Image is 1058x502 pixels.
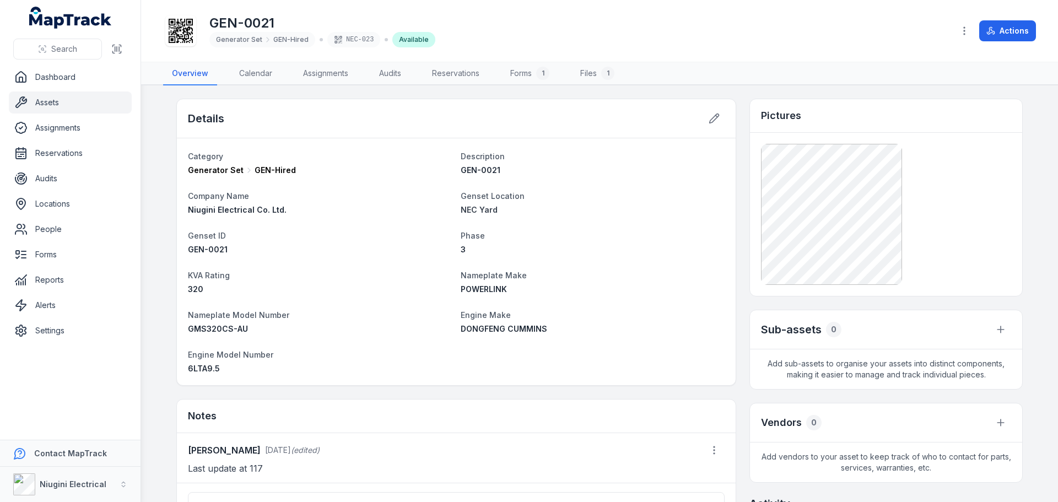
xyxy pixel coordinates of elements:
[761,415,802,430] h3: Vendors
[188,245,228,254] span: GEN-0021
[34,449,107,458] strong: Contact MapTrack
[370,62,410,85] a: Audits
[188,165,244,176] span: Generator Set
[163,62,217,85] a: Overview
[188,191,249,201] span: Company Name
[13,39,102,60] button: Search
[461,284,507,294] span: POWERLINK
[255,165,296,176] span: GEN-Hired
[9,193,132,215] a: Locations
[294,62,357,85] a: Assignments
[40,479,106,489] strong: Niugini Electrical
[461,245,466,254] span: 3
[51,44,77,55] span: Search
[209,14,435,32] h1: GEN-0021
[9,244,132,266] a: Forms
[392,32,435,47] div: Available
[571,62,623,85] a: Files1
[9,142,132,164] a: Reservations
[750,349,1022,389] span: Add sub-assets to organise your assets into distinct components, making it easier to manage and t...
[188,324,248,333] span: GMS320CS-AU
[461,152,505,161] span: Description
[188,408,217,424] h3: Notes
[327,32,380,47] div: NEC-023
[216,35,262,44] span: Generator Set
[979,20,1036,41] button: Actions
[9,294,132,316] a: Alerts
[761,322,822,337] h2: Sub-assets
[188,205,287,214] span: Niugini Electrical Co. Ltd.
[188,350,273,359] span: Engine Model Number
[265,445,291,455] span: [DATE]
[188,364,220,373] span: 6LTA9.5
[265,445,291,455] time: 8/4/2025, 4:21:40 PM
[461,204,725,215] a: NEC Yard
[188,461,725,476] p: Last update at 117
[601,67,614,80] div: 1
[9,117,132,139] a: Assignments
[9,168,132,190] a: Audits
[230,62,281,85] a: Calendar
[9,66,132,88] a: Dashboard
[291,445,320,455] span: (edited)
[9,218,132,240] a: People
[9,269,132,291] a: Reports
[188,111,224,126] h2: Details
[188,284,203,294] span: 320
[761,108,801,123] h3: Pictures
[461,191,525,201] span: Genset Location
[29,7,112,29] a: MapTrack
[188,271,230,280] span: KVA Rating
[188,444,261,457] strong: [PERSON_NAME]
[461,271,527,280] span: Nameplate Make
[806,415,822,430] div: 0
[461,231,485,240] span: Phase
[501,62,558,85] a: Forms1
[750,442,1022,482] span: Add vendors to your asset to keep track of who to contact for parts, services, warranties, etc.
[188,152,223,161] span: Category
[188,231,226,240] span: Genset ID
[273,35,309,44] span: GEN-Hired
[461,165,500,175] span: GEN-0021
[461,205,498,214] span: NEC Yard
[9,320,132,342] a: Settings
[461,310,511,320] span: Engine Make
[9,91,132,114] a: Assets
[826,322,841,337] div: 0
[461,324,547,333] span: DONGFENG CUMMINS
[188,310,289,320] span: Nameplate Model Number
[536,67,549,80] div: 1
[423,62,488,85] a: Reservations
